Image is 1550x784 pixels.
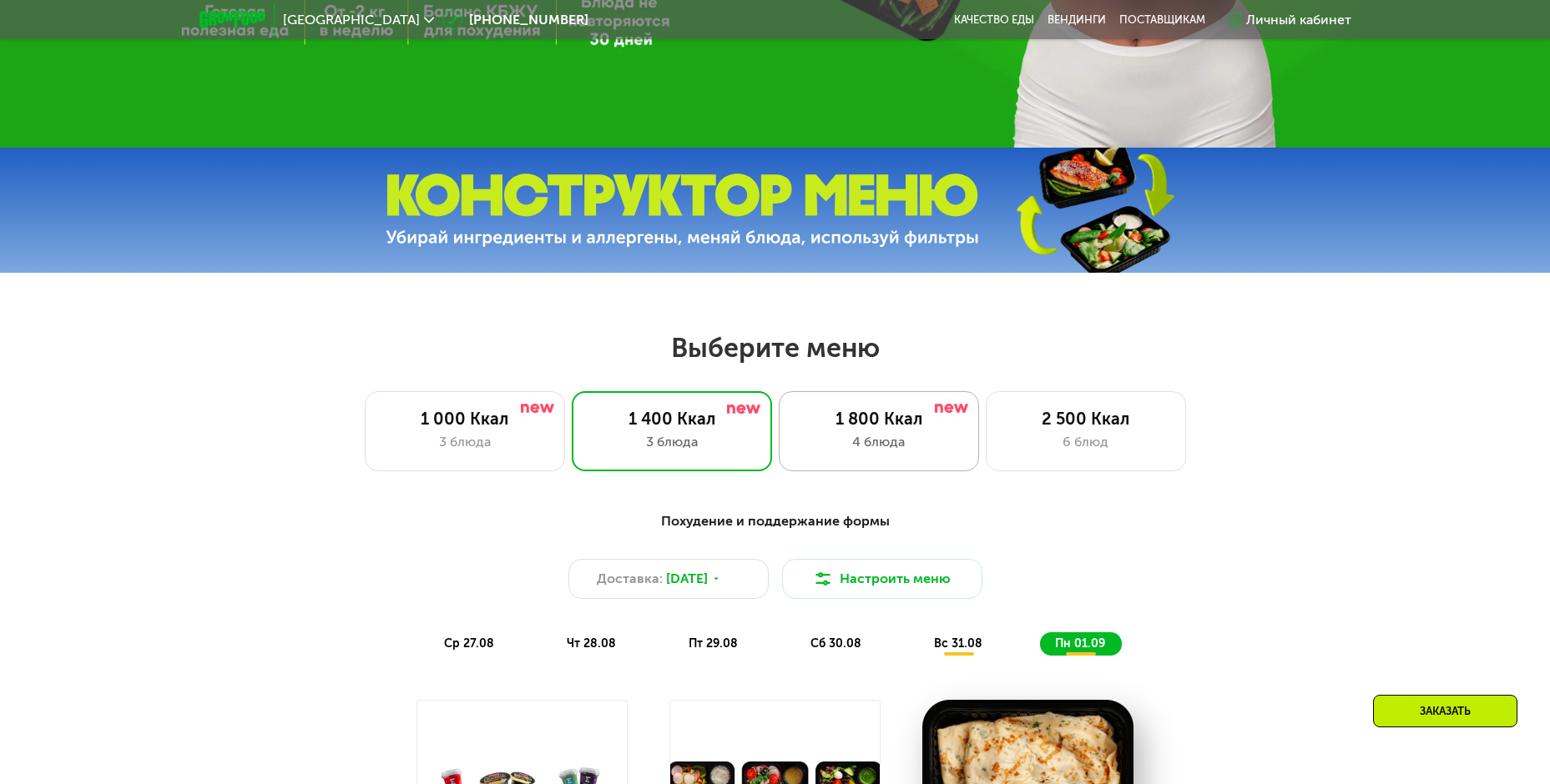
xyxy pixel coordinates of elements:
[934,636,982,651] span: вс 31.08
[281,511,1270,532] div: Похудение и поддержание формы
[1003,409,1169,429] div: 2 500 Ккал
[53,331,1497,364] h2: Выберите меню
[283,13,420,27] span: [GEOGRAPHIC_DATA]
[1246,10,1351,30] div: Личный кабинет
[1119,13,1205,27] div: поставщикам
[796,409,962,429] div: 1 800 Ккал
[1048,13,1106,27] a: Вендинги
[382,409,548,429] div: 1 000 Ккал
[1055,636,1105,651] span: пн 01.09
[442,10,588,30] a: [PHONE_NUMBER]
[810,636,861,651] span: сб 30.08
[666,569,708,589] span: [DATE]
[444,636,494,651] span: ср 27.08
[782,559,982,599] button: Настроить меню
[689,636,738,651] span: пт 29.08
[589,432,755,452] div: 3 блюда
[567,636,616,651] span: чт 28.08
[1373,695,1517,727] div: Заказать
[1003,432,1169,452] div: 6 блюд
[589,409,755,429] div: 1 400 Ккал
[954,13,1034,27] a: Качество еды
[597,569,663,589] span: Доставка:
[382,432,548,452] div: 3 блюда
[796,432,962,452] div: 4 блюда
